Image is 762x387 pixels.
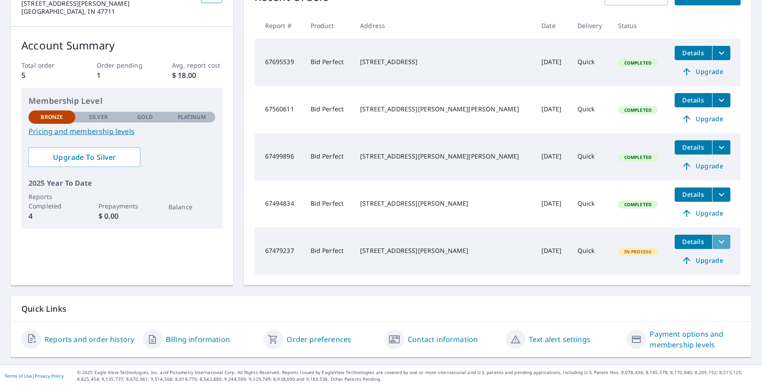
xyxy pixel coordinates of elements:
[570,180,611,228] td: Quick
[680,114,725,124] span: Upgrade
[353,12,534,39] th: Address
[650,329,741,350] a: Payment options and membership levels
[675,253,730,268] a: Upgrade
[619,201,657,208] span: Completed
[41,113,63,121] p: Bronze
[29,95,215,107] p: Membership Level
[287,334,351,345] a: Order preferences
[675,159,730,173] a: Upgrade
[619,107,657,113] span: Completed
[97,61,147,70] p: Order pending
[77,369,758,383] p: © 2025 Eagle View Technologies, Inc. and Pictometry International Corp. All Rights Reserved. Repo...
[712,187,730,202] button: filesDropdownBtn-67494834
[166,334,230,345] a: Billing information
[254,12,303,39] th: Report #
[36,152,133,162] span: Upgrade To Silver
[619,248,657,255] span: In Process
[360,105,527,114] div: [STREET_ADDRESS][PERSON_NAME][PERSON_NAME]
[254,180,303,228] td: 67494834
[254,228,303,275] td: 67479237
[675,140,712,155] button: detailsBtn-67499896
[254,133,303,180] td: 67499896
[675,65,730,79] a: Upgrade
[712,46,730,60] button: filesDropdownBtn-67695539
[675,93,712,107] button: detailsBtn-67560611
[534,133,570,180] td: [DATE]
[529,334,590,345] a: Text alert settings
[712,140,730,155] button: filesDropdownBtn-67499896
[712,93,730,107] button: filesDropdownBtn-67560611
[570,133,611,180] td: Quick
[254,86,303,133] td: 67560611
[680,143,707,151] span: Details
[360,57,527,66] div: [STREET_ADDRESS]
[303,228,353,275] td: Bid Perfect
[570,228,611,275] td: Quick
[254,39,303,86] td: 67695539
[712,235,730,249] button: filesDropdownBtn-67479237
[534,12,570,39] th: Date
[21,303,741,314] p: Quick Links
[172,70,222,81] p: $ 18.00
[303,180,353,228] td: Bid Perfect
[137,113,152,121] p: Gold
[21,70,72,81] p: 5
[534,86,570,133] td: [DATE]
[360,152,527,161] div: [STREET_ADDRESS][PERSON_NAME][PERSON_NAME]
[680,66,725,77] span: Upgrade
[570,86,611,133] td: Quick
[619,154,657,160] span: Completed
[680,161,725,171] span: Upgrade
[408,334,478,345] a: Contact information
[675,46,712,60] button: detailsBtn-67695539
[98,211,145,221] p: $ 0.00
[303,39,353,86] td: Bid Perfect
[35,373,64,379] a: Privacy Policy
[172,61,222,70] p: Avg. report cost
[168,202,215,212] p: Balance
[303,86,353,133] td: Bid Perfect
[29,178,215,188] p: 2025 Year To Date
[619,60,657,66] span: Completed
[21,61,72,70] p: Total order
[534,180,570,228] td: [DATE]
[29,192,75,211] p: Reports Completed
[4,373,32,379] a: Terms of Use
[360,199,527,208] div: [STREET_ADDRESS][PERSON_NAME]
[680,237,707,246] span: Details
[29,147,140,167] a: Upgrade To Silver
[570,39,611,86] td: Quick
[675,187,712,202] button: detailsBtn-67494834
[178,113,206,121] p: Platinum
[97,70,147,81] p: 1
[29,126,215,137] a: Pricing and membership levels
[4,373,64,379] p: |
[21,8,194,16] p: [GEOGRAPHIC_DATA], IN 47711
[680,208,725,219] span: Upgrade
[98,201,145,211] p: Prepayments
[680,190,707,199] span: Details
[534,39,570,86] td: [DATE]
[29,211,75,221] p: 4
[303,133,353,180] td: Bid Perfect
[675,206,730,220] a: Upgrade
[680,49,707,57] span: Details
[611,12,668,39] th: Status
[570,12,611,39] th: Delivery
[680,255,725,266] span: Upgrade
[675,235,712,249] button: detailsBtn-67479237
[45,334,134,345] a: Reports and order history
[680,96,707,104] span: Details
[21,37,222,53] p: Account Summary
[89,113,108,121] p: Silver
[360,246,527,255] div: [STREET_ADDRESS][PERSON_NAME]
[675,112,730,126] a: Upgrade
[303,12,353,39] th: Product
[534,228,570,275] td: [DATE]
